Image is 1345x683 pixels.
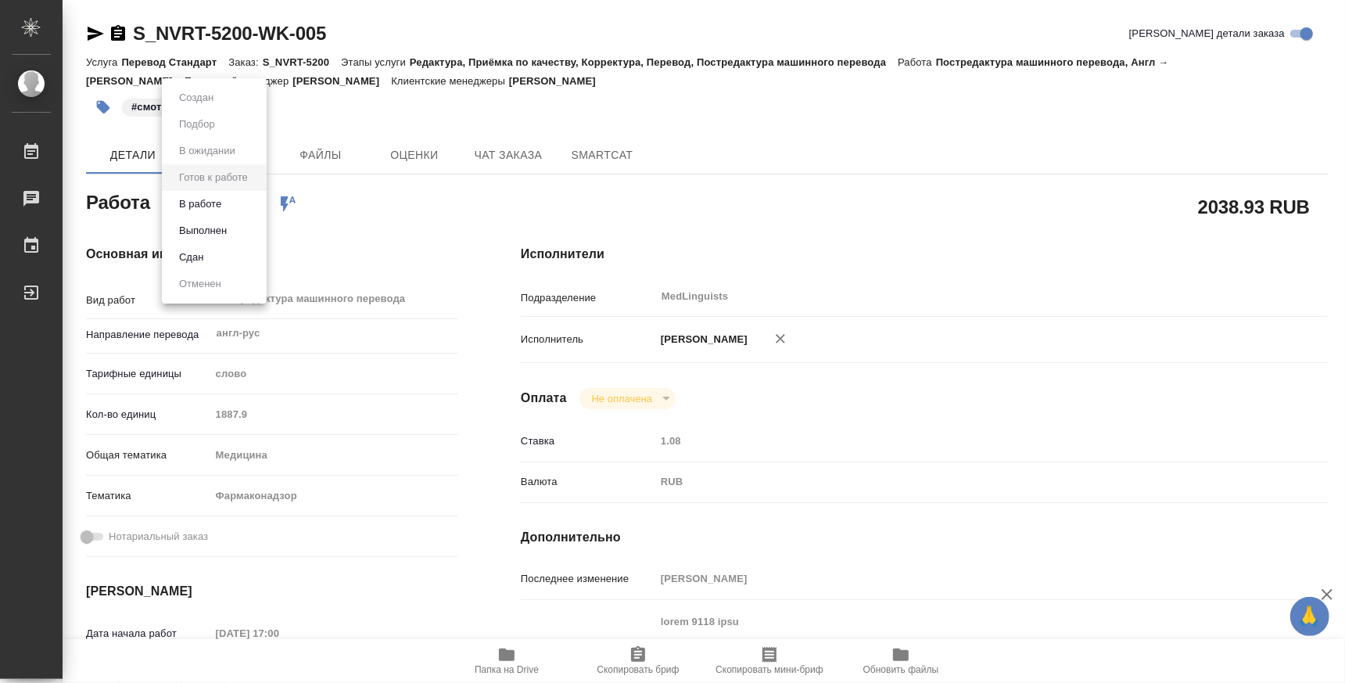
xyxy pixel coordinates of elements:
[174,249,208,266] button: Сдан
[174,196,226,213] button: В работе
[174,275,226,293] button: Отменен
[174,116,220,133] button: Подбор
[174,222,231,239] button: Выполнен
[174,169,253,186] button: Готов к работе
[174,89,218,106] button: Создан
[174,142,240,160] button: В ожидании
